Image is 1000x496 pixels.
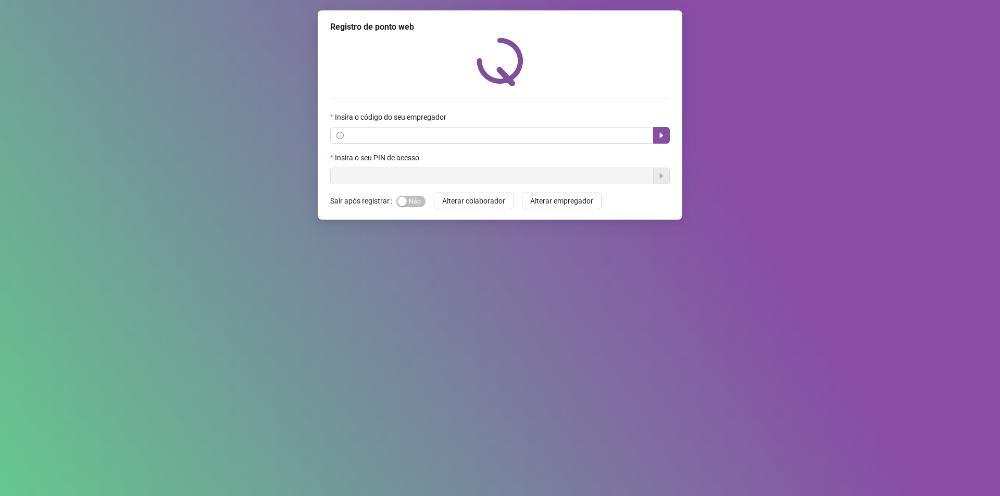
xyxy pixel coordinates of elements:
[657,131,666,139] span: caret-right
[330,111,453,123] label: Insira o código do seu empregador
[434,193,514,209] button: Alterar colaborador
[442,195,505,207] span: Alterar colaborador
[330,21,670,33] div: Registro de ponto web
[530,195,593,207] span: Alterar empregador
[330,152,426,163] label: Insira o seu PIN de acesso
[336,132,344,139] span: info-circle
[330,193,396,209] label: Sair após registrar
[522,193,602,209] button: Alterar empregador
[477,37,523,86] img: QRPoint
